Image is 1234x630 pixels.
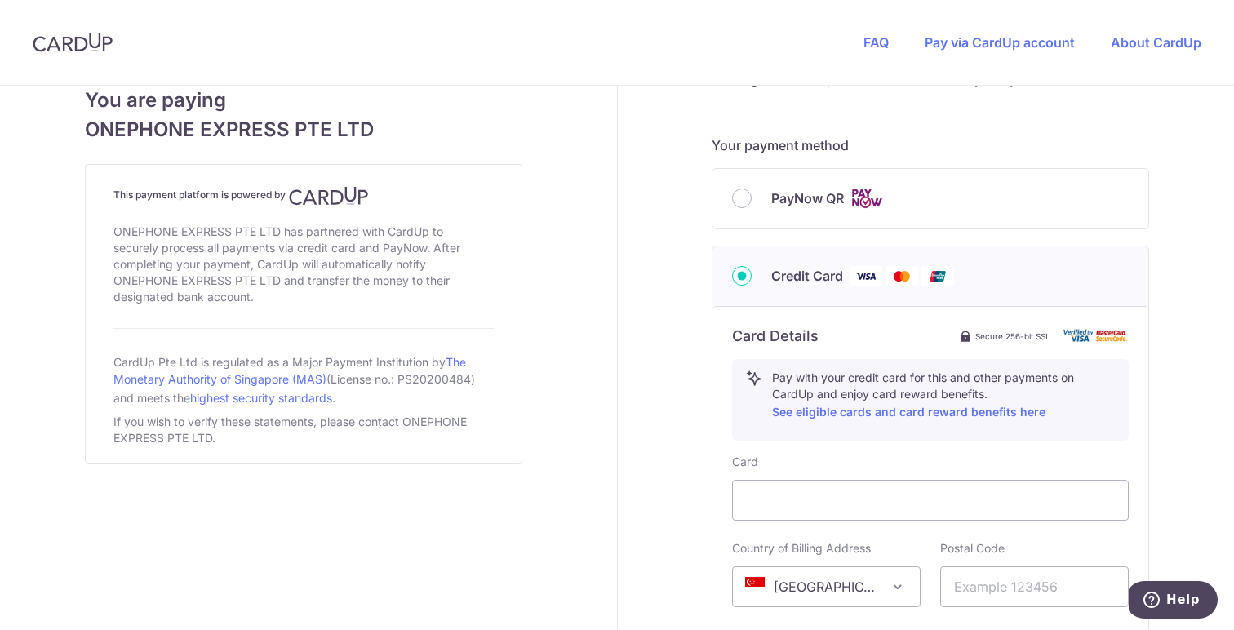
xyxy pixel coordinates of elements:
h4: This payment platform is powered by [113,186,494,206]
a: FAQ [863,34,889,51]
div: PayNow QR Cards logo [732,189,1129,209]
span: Singapore [732,566,921,607]
h6: Card Details [732,326,819,346]
img: CardUp [33,33,113,52]
div: CardUp Pte Ltd is regulated as a Major Payment Institution by (License no.: PS20200484) and meets... [113,348,494,410]
img: Visa [850,266,882,286]
p: Pay with your credit card for this and other payments on CardUp and enjoy card reward benefits. [772,370,1115,422]
input: Example 123456 [940,566,1129,607]
img: Cards logo [850,189,883,209]
div: Credit Card Visa Mastercard Union Pay [732,266,1129,286]
img: card secure [1063,329,1129,343]
h5: Your payment method [712,135,1149,155]
span: Credit Card [771,266,843,286]
iframe: Opens a widget where you can find more information [1129,581,1218,622]
span: ONEPHONE EXPRESS PTE LTD [85,115,522,144]
span: You are paying [85,86,522,115]
label: Postal Code [940,540,1005,557]
span: Singapore [733,567,920,606]
a: See eligible cards and card reward benefits here [772,405,1045,419]
a: highest security standards [190,391,332,405]
a: Pay via CardUp account [925,34,1075,51]
a: About CardUp [1111,34,1201,51]
img: Mastercard [886,266,918,286]
label: Country of Billing Address [732,540,871,557]
div: If you wish to verify these statements, please contact ONEPHONE EXPRESS PTE LTD. [113,410,494,450]
img: CardUp [289,186,369,206]
label: Card [732,454,758,470]
iframe: Secure card payment input frame [746,490,1115,510]
span: PayNow QR [771,189,844,208]
span: Secure 256-bit SSL [975,330,1050,343]
img: Union Pay [921,266,954,286]
div: ONEPHONE EXPRESS PTE LTD has partnered with CardUp to securely process all payments via credit ca... [113,220,494,308]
